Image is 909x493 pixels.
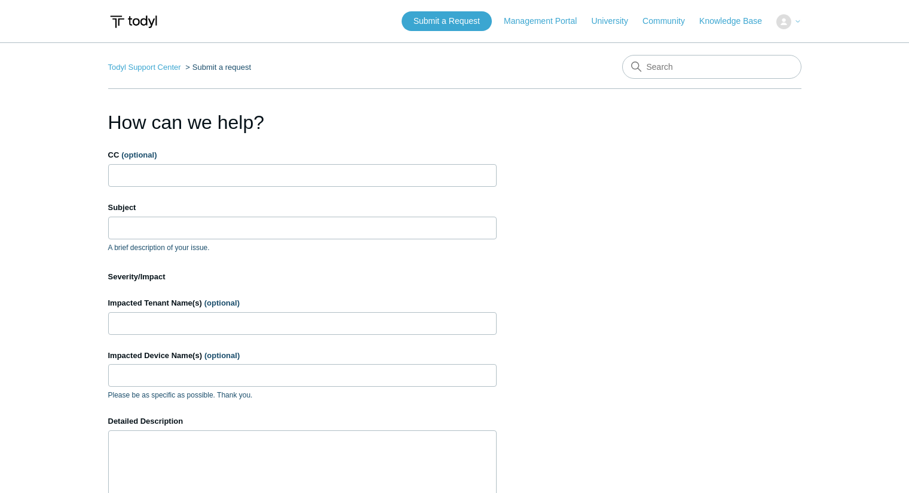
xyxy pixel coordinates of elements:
label: Subject [108,202,497,214]
span: (optional) [204,351,240,360]
li: Submit a request [183,63,251,72]
li: Todyl Support Center [108,63,183,72]
label: CC [108,149,497,161]
a: Management Portal [504,15,589,27]
label: Impacted Device Name(s) [108,350,497,362]
a: Knowledge Base [699,15,774,27]
a: Todyl Support Center [108,63,181,72]
label: Impacted Tenant Name(s) [108,297,497,309]
p: A brief description of your issue. [108,242,497,253]
a: Submit a Request [402,11,492,31]
img: Todyl Support Center Help Center home page [108,11,159,33]
label: Severity/Impact [108,271,497,283]
span: (optional) [121,150,157,159]
label: Detailed Description [108,415,497,427]
p: Please be as specific as possible. Thank you. [108,390,497,400]
a: Community [642,15,697,27]
h1: How can we help? [108,108,497,137]
a: University [591,15,639,27]
span: (optional) [204,298,240,307]
input: Search [622,55,801,79]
